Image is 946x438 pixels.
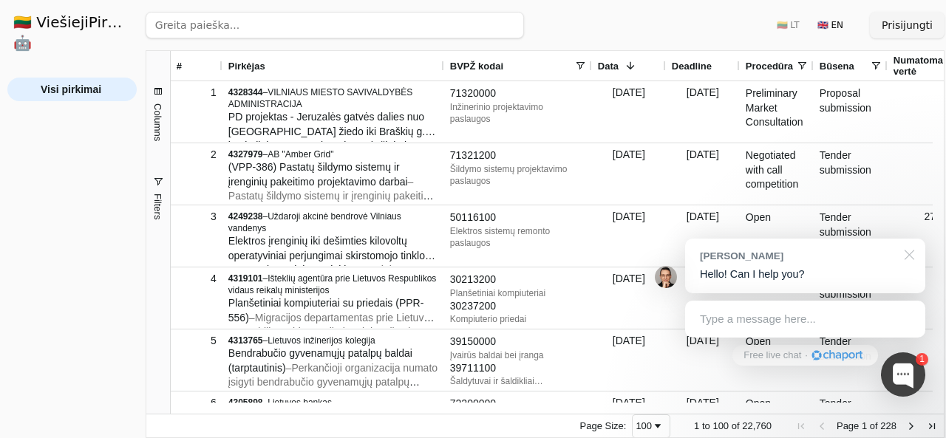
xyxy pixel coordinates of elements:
[700,249,896,263] div: [PERSON_NAME]
[228,148,438,160] div: –
[450,387,586,402] div: 39711420
[820,61,854,72] span: Būsena
[700,267,911,282] p: Hello! Can I help you?
[666,329,740,391] div: [DATE]
[450,349,586,361] div: Įvairūs baldai bei įranga
[814,81,888,143] div: Proposal submission
[177,61,182,72] span: #
[228,235,435,276] span: Elektros įrenginių iki dešimties kilovoltų operatyviniai perjungimai skirstomojo tinklo operatori...
[870,12,945,38] button: Prisijungti
[814,143,888,205] div: Tender submission
[592,205,666,267] div: [DATE]
[870,420,878,431] span: of
[450,273,586,287] div: 30213200
[592,329,666,391] div: [DATE]
[694,420,699,431] span: 1
[666,143,740,205] div: [DATE]
[450,361,586,376] div: 39711100
[450,313,586,325] div: Kompiuterio priedai
[228,111,435,166] span: PD projektas - Jeruzalės gatvės dalies nuo [GEOGRAPHIC_DATA] žiedo iki Braškių g. kapitalinio rem...
[702,420,710,431] span: to
[592,267,666,329] div: [DATE]
[228,397,263,408] span: 4305898
[268,149,333,160] span: AB "Amber Grid"
[809,13,852,37] button: 🇬🇧 EN
[816,420,828,432] div: Previous Page
[450,61,503,72] span: BVPŽ kodai
[228,347,412,374] span: Bendrabučio gyvenamųjų patalpų baldai (tarptautinis)
[450,225,586,249] div: Elektros sistemų remonto paslaugos
[636,420,652,431] div: 100
[228,161,408,188] span: (VPP-386) Pastatų šildymo sistemų ir įrenginių pakeitimo projektavimo darbai
[740,267,814,329] div: Open
[632,414,670,438] div: Page Size
[837,420,859,431] span: Page
[732,345,877,366] a: Free live chat·
[740,205,814,267] div: Open
[732,420,740,431] span: of
[450,375,586,387] div: Šaldytuvai ir šaldikliai
[228,335,263,346] span: 4313765
[580,420,627,431] div: Page Size:
[814,267,888,329] div: Tender submission
[228,87,412,109] span: VILNIAUS MIESTO SAVIVALDYBĖS ADMINISTRACIJA
[742,420,772,431] span: 22,760
[228,273,438,296] div: –
[228,273,437,295] span: Išteklių agentūra prie Lietuvos Respublikos vidaus reikalų ministerijos
[228,87,263,97] span: 4328344
[228,86,438,110] div: –
[228,61,265,72] span: Pirkėjas
[228,211,401,233] span: Uždaroji akcinė bendrovė Vilniaus vandenys
[795,420,807,432] div: First Page
[268,397,332,408] span: Lietuvos bankas
[268,335,375,346] span: Lietuvos inžinerijos kolegija
[743,349,801,363] span: Free live chat
[450,335,586,349] div: 39150000
[228,273,263,284] span: 4319101
[152,194,163,219] span: Filters
[672,61,712,72] span: Deadline
[805,349,808,363] div: ·
[916,353,928,366] div: 1
[228,211,438,234] div: –
[666,267,740,329] div: [DATE]
[177,392,217,414] div: 6
[228,397,438,408] div: –
[862,420,867,431] span: 1
[177,268,217,290] div: 4
[228,297,424,324] span: Planšetiniai kompiuteriai su priedais (PPR-556)
[740,143,814,205] div: Negotiated with call competition
[41,78,101,100] span: Visi pirkimai
[926,420,938,432] div: Last Page
[814,205,888,267] div: Tender submission
[666,205,740,267] div: [DATE]
[905,420,917,432] div: Next Page
[146,12,524,38] input: Greita paieška...
[450,101,586,125] div: Inžinerinio projektavimo paslaugos
[228,149,263,160] span: 4327979
[450,163,586,187] div: Šildymo sistemų projektavimo paslaugos
[228,362,438,431] span: – Perkančioji organizacija numato įsigyti bendrabučio gyvenamųjų patalpų baldus. Reikalavimai pir...
[450,148,586,163] div: 71321200
[450,299,586,314] div: 30237200
[152,103,163,141] span: Columns
[228,176,438,216] span: – Pastatų šildymo sistemų ir įrenginių pakeitimo projektavimo darbai
[228,211,263,222] span: 4249238
[450,211,586,225] div: 50116100
[177,82,217,103] div: 1
[228,335,438,346] div: –
[177,206,217,227] div: 3
[228,312,437,381] span: – Migracijos departamentas prie Lietuvos Respublikos vidaus reikalų ministerijos ir Lietuvos Resp...
[592,81,666,143] div: [DATE]
[450,397,586,411] div: 72200000
[598,61,619,72] span: Data
[177,144,217,165] div: 2
[592,143,666,205] div: [DATE]
[712,420,729,431] span: 100
[177,330,217,352] div: 5
[655,266,677,288] img: Jonas
[740,81,814,143] div: Preliminary Market Consultation
[666,81,740,143] div: [DATE]
[880,420,896,431] span: 228
[450,287,586,299] div: Planšetiniai kompiuteriai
